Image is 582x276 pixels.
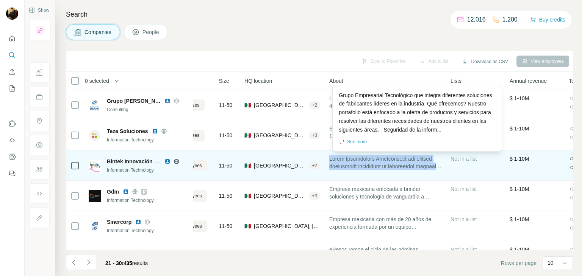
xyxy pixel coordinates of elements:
[107,167,189,174] div: Information Technology
[23,5,55,16] button: Show
[107,127,148,135] span: Teze Soluciones
[89,99,101,111] img: Logo of Grupo Rizzo
[107,218,131,226] span: Sinercorp
[510,247,529,253] span: $ 1-10M
[107,97,161,105] span: Grupo [PERSON_NAME]
[339,91,496,134] div: Grupo Empresarial Tecnológico que integra diferentes soluciones de fabricantes líderes en la indu...
[510,186,529,192] span: $ 1-10M
[329,77,343,85] span: About
[244,222,251,230] span: 🇲🇽
[84,28,112,36] span: Companies
[329,216,441,231] span: Empresa mexicana con más de 20 años de experiencia formada por un equipo multidisciplinario exper...
[107,248,126,256] span: EPesos
[219,222,233,230] span: 11-50
[89,190,101,202] img: Logo of Gdm
[244,132,251,139] span: 🇲🇽
[451,156,477,162] span: Not in a list
[329,246,441,261] span: ePesos rompe el ciclo de las nóminas tradicionales, ayudando a los trabajadores a enfrentar gasto...
[105,260,122,266] span: 21 - 30
[244,101,251,109] span: 🇲🇽
[126,260,132,266] span: 35
[107,188,119,195] span: Gdm
[329,95,441,110] span: Lorem Ipsumdolo S.A co A.E se doe tempori 453% utlabore etd 58 magn al enimadminim ve qu nostrud ...
[451,247,477,253] span: Not in a list
[89,129,101,141] img: Logo of Teze Soluciones
[467,15,486,24] p: 12,016
[6,167,18,180] button: Feedback
[254,192,306,200] span: [GEOGRAPHIC_DATA], [GEOGRAPHIC_DATA]
[89,220,101,232] img: Logo of Sinercorp
[107,136,189,143] div: Information Technology
[329,185,441,200] span: Empresa mexicana enfocada a brindar soluciones y tecnología de vanguardia a nuestros clientes, co...
[530,14,565,25] button: Buy credits
[451,186,477,192] span: Not in a list
[309,102,320,109] div: + 2
[501,259,537,267] span: Rows per page
[89,160,101,172] img: Logo of Bintek Innovación Tecnológica
[122,260,127,266] span: of
[105,260,148,266] span: results
[142,28,160,36] span: People
[339,139,367,146] button: See more
[451,77,462,85] span: Lists
[107,158,185,164] span: Bintek Innovación Tecnológica
[81,255,96,270] button: Navigate to next page
[107,197,189,204] div: Information Technology
[457,56,513,67] button: Download as CSV
[510,156,529,162] span: $ 1-10M
[510,126,529,132] span: $ 1-10M
[548,259,554,267] p: 10
[219,162,233,169] span: 11-50
[219,101,233,109] span: 11-50
[510,95,529,101] span: $ 1-10M
[219,132,233,139] span: 11-50
[6,82,18,95] button: My lists
[309,192,320,199] div: + 3
[89,250,101,262] img: Logo of EPesos
[254,222,320,230] span: [GEOGRAPHIC_DATA], [GEOGRAPHIC_DATA]
[254,162,306,169] span: [GEOGRAPHIC_DATA], [GEOGRAPHIC_DATA]
[6,133,18,147] button: Use Surfe API
[135,219,141,225] img: LinkedIn logo
[502,15,518,24] p: 1,200
[164,98,171,104] img: LinkedIn logo
[219,77,229,85] span: Size
[107,227,189,234] div: Information Technology
[152,128,158,134] img: LinkedIn logo
[6,117,18,130] button: Use Surfe on LinkedIn
[309,132,320,139] div: + 3
[329,155,441,170] span: Lorem Ipsumdolors Ametconsect adi elitsed doeiusmodt incididunt ut laboreetdol magnaal en ad mini...
[164,158,171,164] img: LinkedIn logo
[66,255,81,270] button: Navigate to previous page
[254,101,306,109] span: [GEOGRAPHIC_DATA], [GEOGRAPHIC_DATA][PERSON_NAME]
[309,162,320,169] div: + 2
[219,192,233,200] span: 11-50
[85,77,109,85] span: 0 selected
[451,216,477,222] span: Not in a list
[6,48,18,62] button: Search
[6,8,18,20] img: Avatar
[510,216,529,222] span: $ 1-10M
[244,77,272,85] span: HQ location
[6,32,18,45] button: Quick start
[329,125,441,140] span: Somos una empresa mexicana formada en 1979. Brindamos a nuestros clientes las mejores soluciones ...
[244,162,251,169] span: 🇲🇽
[66,9,573,20] h4: Search
[107,106,189,113] div: Consulting
[130,249,136,255] img: LinkedIn logo
[123,189,129,195] img: LinkedIn logo
[254,132,306,139] span: [GEOGRAPHIC_DATA], Zapopan
[6,150,18,164] button: Dashboard
[244,192,251,200] span: 🇲🇽
[6,65,18,79] button: Enrich CSV
[510,77,547,85] span: Annual revenue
